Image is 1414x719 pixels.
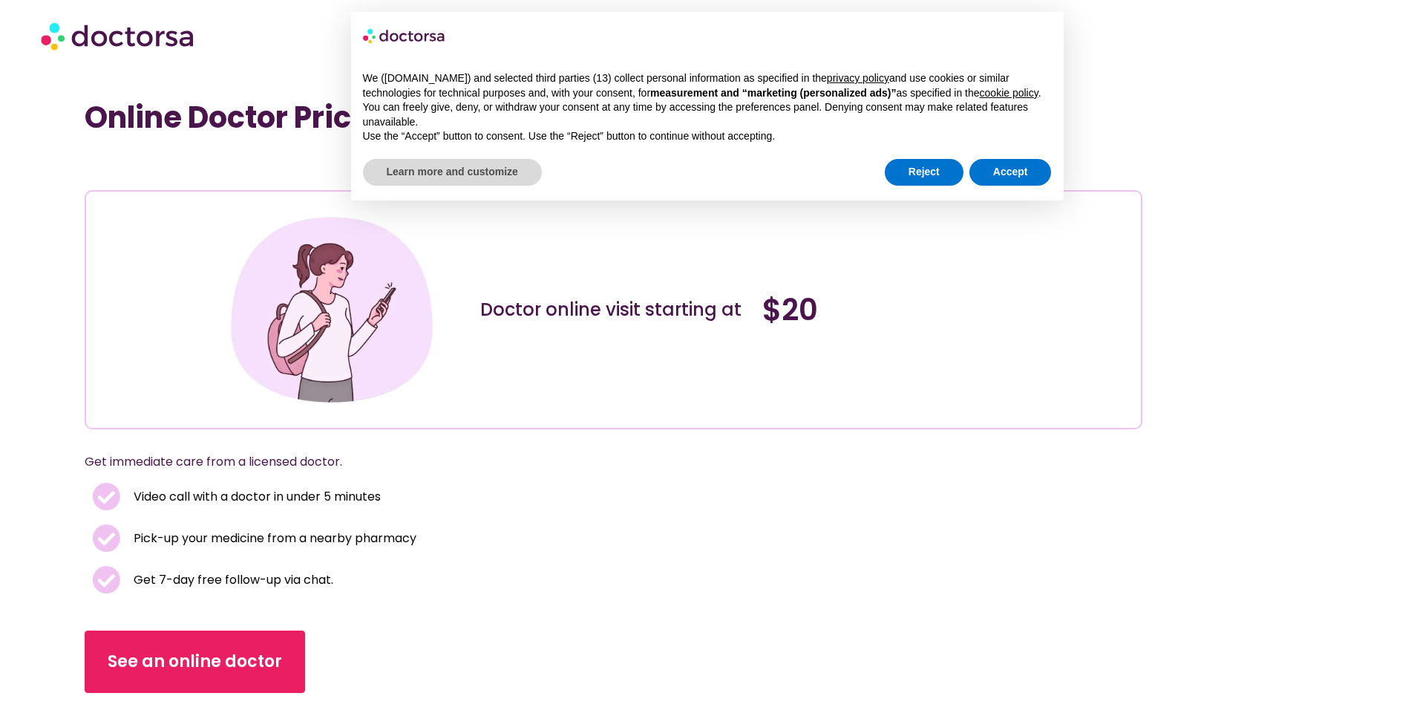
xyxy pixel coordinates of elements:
button: Reject [885,159,963,186]
h4: $20 [762,292,1030,328]
p: We ([DOMAIN_NAME]) and selected third parties (13) collect personal information as specified in t... [363,71,1052,100]
span: Pick-up your medicine from a nearby pharmacy [130,528,416,549]
a: privacy policy [827,72,889,84]
img: logo [363,24,446,48]
h1: Online Doctor Price List [85,100,1142,135]
p: Use the “Accept” button to consent. Use the “Reject” button to continue without accepting. [363,129,1052,144]
a: cookie policy [980,87,1038,99]
div: Doctor online visit starting at [480,298,747,322]
p: Get immediate care from a licensed doctor. [85,452,1107,472]
span: Get 7-day free follow-up via chat. [130,570,333,591]
span: Video call with a doctor in under 5 minutes [130,487,381,507]
strong: measurement and “marketing (personalized ads)” [650,87,896,99]
button: Accept [969,159,1052,186]
iframe: Customer reviews powered by Trustpilot [198,157,421,175]
button: Learn more and customize [363,159,542,186]
span: See an online doctor [108,650,282,674]
p: You can freely give, deny, or withdraw your consent at any time by accessing the preferences pane... [363,100,1052,129]
img: Illustration depicting a young woman in a casual outfit, engaged with her smartphone. She has a p... [225,203,439,417]
a: See an online doctor [85,631,305,693]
